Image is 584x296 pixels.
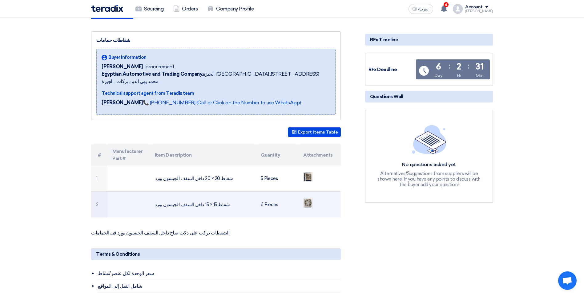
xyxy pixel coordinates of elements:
[102,70,330,85] span: الجيزة, [GEOGRAPHIC_DATA] ,[STREET_ADDRESS] محمد بهي الدين بركات , الجيزة
[409,4,433,14] button: العربية
[412,125,446,154] img: empty_state_list.svg
[418,7,429,11] span: العربية
[436,62,441,71] div: 6
[143,100,301,106] a: 📞 [PHONE_NUMBER] (Call or Click on the Number to use WhatsApp)
[108,54,147,61] span: Buyer Information
[256,144,298,166] th: Quantity
[102,71,203,77] b: Egyptian Automotive and Trading Company,
[558,271,577,290] a: Open chat
[434,72,442,79] div: Day
[91,144,107,166] th: #
[131,2,168,16] a: Sourcing
[102,100,143,106] strong: [PERSON_NAME]
[256,192,298,218] td: 6 Pieces
[304,198,312,209] img: WhatsApp_Image__at__PM__1755075847494.jpeg
[298,144,341,166] th: Attachments
[96,251,140,258] span: Terms & Conditions
[256,166,298,192] td: 5 Pieces
[457,72,461,79] div: Hr
[465,10,493,13] div: [PERSON_NAME]
[377,162,481,168] div: No questions asked yet
[91,5,123,12] img: Teradix logo
[288,127,341,137] button: Export Items Table
[369,66,415,73] div: RFx Deadline
[145,63,176,70] span: procurement ,
[97,280,341,293] li: شامل النقل إلى المواقع
[91,192,107,218] td: 2
[457,62,461,71] div: 2
[150,192,256,218] td: شفاط 15 × 15 داخل السقف الجبسون بورد
[97,267,341,280] li: سعر الوحدة لكل عنصر/نشاط
[107,144,150,166] th: Manufacturer Part #
[304,171,312,182] img: WhatsApp_Image__at__PM_1755075843041.jpeg
[150,144,256,166] th: Item Description
[168,2,203,16] a: Orders
[449,61,450,72] div: :
[370,93,403,100] span: Questions Wall
[475,62,483,71] div: 31
[377,171,481,187] div: Alternatives/Suggestions from suppliers will be shown here, If you have any points to discuss wit...
[102,90,330,97] div: Technical support agent from Teradix team
[102,63,143,70] span: [PERSON_NAME]
[96,37,336,44] div: شفاطات حمامات
[468,61,469,72] div: :
[203,2,259,16] a: Company Profile
[465,5,483,10] div: Account
[91,166,107,192] td: 1
[365,34,493,46] div: RFx Timeline
[453,4,463,14] img: profile_test.png
[91,230,341,236] p: الشفطات تركب على دكت صاج داخل السقف الجبسون بورد فى الحمامات
[444,2,449,7] span: 6
[150,166,256,192] td: شفاط 20 × 20 داخل السقف الجبسون بورد
[476,72,484,79] div: Min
